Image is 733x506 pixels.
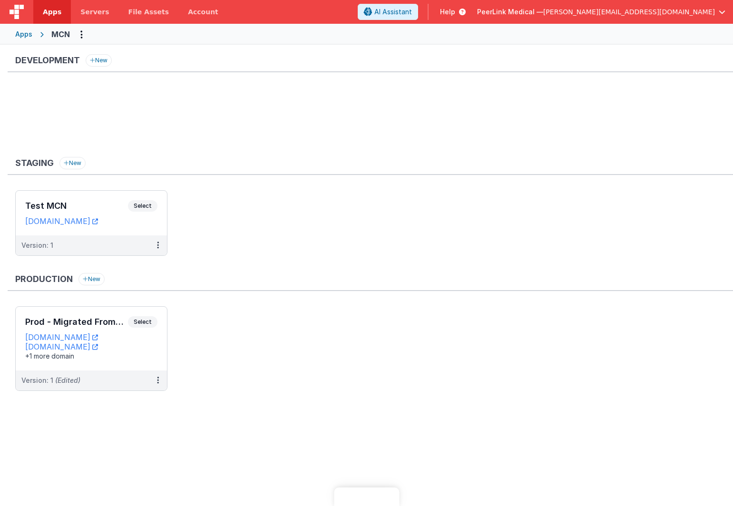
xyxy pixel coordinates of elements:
h3: Production [15,274,73,284]
span: AI Assistant [374,7,412,17]
span: Help [440,7,455,17]
button: New [78,273,105,285]
h3: Test MCN [25,201,128,211]
div: Apps [15,29,32,39]
button: Options [74,27,89,42]
span: Servers [80,7,109,17]
button: New [59,157,86,169]
h3: Staging [15,158,54,168]
span: Select [128,200,157,212]
span: File Assets [128,7,169,17]
div: Version: 1 [21,241,53,250]
span: (Edited) [55,376,80,384]
div: MCN [51,29,70,40]
div: Version: 1 [21,376,80,385]
button: PeerLink Medical — [PERSON_NAME][EMAIL_ADDRESS][DOMAIN_NAME] [477,7,725,17]
h3: Prod - Migrated From "MCN" [25,317,128,327]
a: [DOMAIN_NAME] [25,332,98,342]
button: New [86,54,112,67]
span: Apps [43,7,61,17]
button: AI Assistant [358,4,418,20]
span: PeerLink Medical — [477,7,543,17]
a: [DOMAIN_NAME] [25,216,98,226]
span: [PERSON_NAME][EMAIL_ADDRESS][DOMAIN_NAME] [543,7,715,17]
h3: Development [15,56,80,65]
span: Select [128,316,157,328]
div: +1 more domain [25,351,157,361]
a: [DOMAIN_NAME] [25,342,98,351]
